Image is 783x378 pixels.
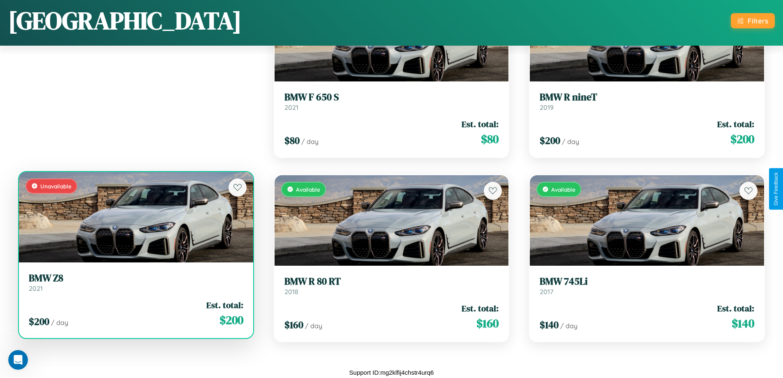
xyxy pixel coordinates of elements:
h3: BMW Z8 [29,272,243,284]
h1: [GEOGRAPHIC_DATA] [8,4,242,37]
span: Available [551,186,575,193]
span: / day [562,137,579,146]
span: $ 160 [476,315,499,332]
a: BMW 745Li2017 [540,276,754,296]
span: 2021 [29,284,43,292]
span: 2018 [284,288,298,296]
button: Filters [731,13,775,28]
span: 2019 [540,103,554,111]
span: / day [305,322,322,330]
h3: BMW R 80 RT [284,276,499,288]
h3: BMW R nineT [540,91,754,103]
span: 2017 [540,288,553,296]
a: BMW R 80 RT2018 [284,276,499,296]
span: / day [301,137,319,146]
p: Support ID: mg2klfij4chstr4urq6 [349,367,434,378]
iframe: Intercom live chat [8,350,28,370]
span: $ 200 [540,134,560,147]
a: BMW Z82021 [29,272,243,292]
h3: BMW 745Li [540,276,754,288]
span: / day [51,318,68,327]
span: $ 160 [284,318,303,332]
a: BMW F 650 S2021 [284,91,499,111]
span: Est. total: [462,302,499,314]
span: $ 140 [732,315,754,332]
div: Filters [748,16,768,25]
span: $ 200 [730,131,754,147]
span: Est. total: [717,118,754,130]
span: $ 200 [29,315,49,328]
span: Est. total: [717,302,754,314]
span: 2021 [284,103,298,111]
span: Est. total: [206,299,243,311]
span: Est. total: [462,118,499,130]
h3: BMW F 650 S [284,91,499,103]
span: $ 200 [219,312,243,328]
span: Unavailable [40,183,72,190]
div: Give Feedback [773,172,779,206]
span: Available [296,186,320,193]
span: / day [560,322,577,330]
span: $ 140 [540,318,559,332]
span: $ 80 [284,134,300,147]
a: BMW R nineT2019 [540,91,754,111]
span: $ 80 [481,131,499,147]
